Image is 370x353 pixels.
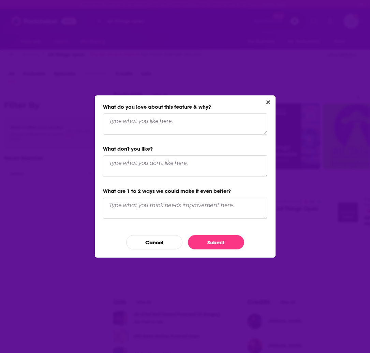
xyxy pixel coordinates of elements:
[126,235,182,249] button: Cancel
[103,145,267,152] h5: What don't you like?
[188,235,244,249] button: Submit
[264,98,273,107] button: Close
[103,188,267,194] h5: What are 1 to 2 ways we could make it even better?
[103,104,267,110] h5: What do you love about this feature & why?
